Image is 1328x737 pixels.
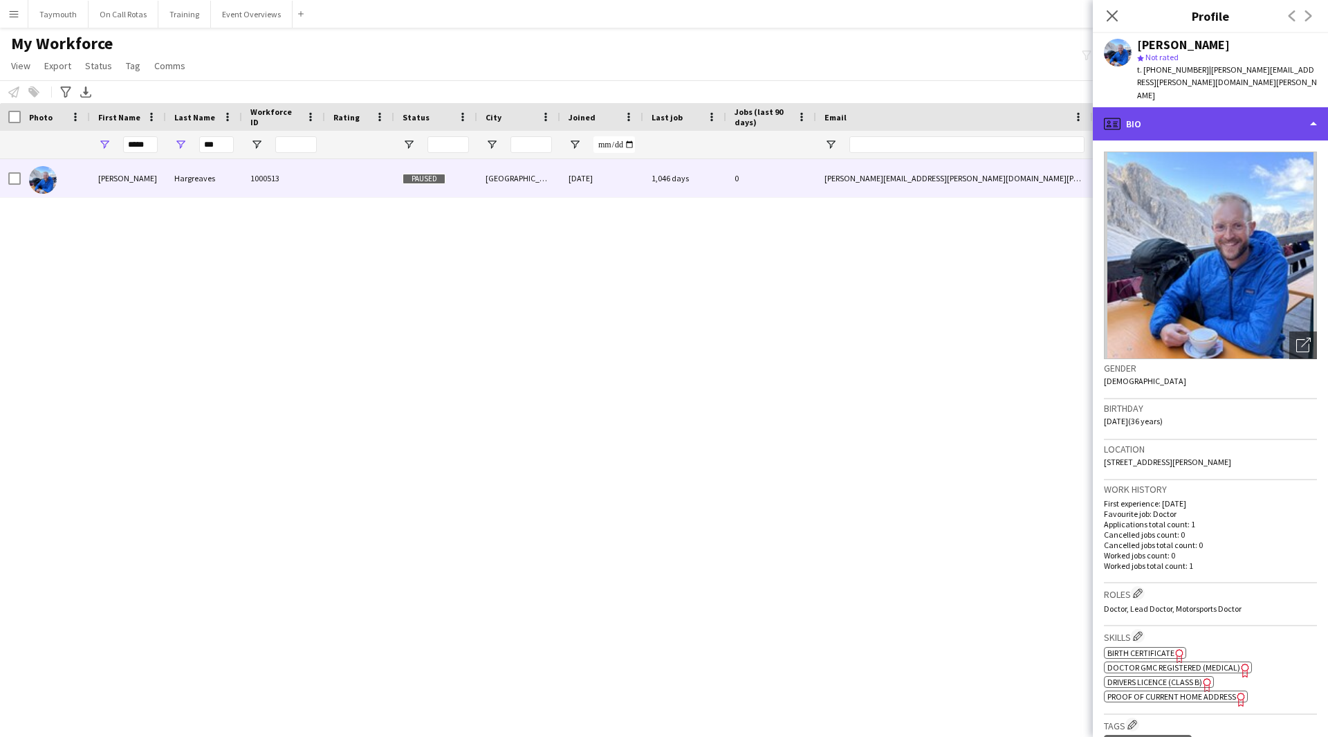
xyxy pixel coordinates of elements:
p: Applications total count: 1 [1104,519,1317,529]
span: [DEMOGRAPHIC_DATA] [1104,376,1186,386]
div: 0 [726,159,816,197]
span: Workforce ID [250,107,300,127]
img: Crew avatar or photo [1104,152,1317,359]
span: Export [44,60,71,72]
button: Event Overviews [211,1,293,28]
span: t. [PHONE_NUMBER] [1137,64,1209,75]
button: Taymouth [28,1,89,28]
span: Status [403,112,430,122]
p: Worked jobs total count: 1 [1104,561,1317,571]
app-action-btn: Advanced filters [57,84,74,100]
p: Worked jobs count: 0 [1104,550,1317,561]
h3: Roles [1104,586,1317,601]
span: Not rated [1145,52,1179,62]
div: 1000513 [242,159,325,197]
p: Cancelled jobs total count: 0 [1104,540,1317,550]
input: First Name Filter Input [123,136,158,153]
h3: Skills [1104,629,1317,644]
div: Hargreaves [166,159,242,197]
span: Email [824,112,847,122]
img: James Hargreaves [29,166,57,194]
span: Status [85,60,112,72]
button: Open Filter Menu [569,138,581,151]
h3: Birthday [1104,402,1317,415]
span: [STREET_ADDRESS][PERSON_NAME] [1104,457,1231,467]
input: Email Filter Input [849,136,1085,153]
span: Paused [403,174,445,184]
div: Open photos pop-in [1289,331,1317,359]
span: Last Name [174,112,215,122]
div: [GEOGRAPHIC_DATA] [477,159,560,197]
h3: Location [1104,443,1317,455]
input: City Filter Input [510,136,552,153]
p: Favourite job: Doctor [1104,509,1317,519]
button: Training [158,1,211,28]
span: Birth Certificate [1107,648,1174,658]
div: [PERSON_NAME][EMAIL_ADDRESS][PERSON_NAME][DOMAIN_NAME][PERSON_NAME] [816,159,1093,197]
span: Proof of Current Home Address [1107,691,1236,702]
button: On Call Rotas [89,1,158,28]
span: Joined [569,112,596,122]
button: Open Filter Menu [824,138,837,151]
button: Open Filter Menu [486,138,498,151]
span: Jobs (last 90 days) [735,107,791,127]
span: First Name [98,112,140,122]
span: My Workforce [11,33,113,54]
h3: Profile [1093,7,1328,25]
h3: Gender [1104,362,1317,374]
p: Cancelled jobs count: 0 [1104,529,1317,540]
span: Photo [29,112,53,122]
a: View [6,57,36,75]
button: Open Filter Menu [98,138,111,151]
a: Export [39,57,77,75]
input: Workforce ID Filter Input [275,136,317,153]
span: City [486,112,501,122]
a: Status [80,57,118,75]
span: [DATE] (36 years) [1104,416,1163,426]
div: Bio [1093,107,1328,140]
input: Joined Filter Input [593,136,635,153]
span: Comms [154,60,185,72]
span: Last job [652,112,683,122]
div: [PERSON_NAME] [90,159,166,197]
span: Tag [126,60,140,72]
div: [PERSON_NAME] [1137,39,1230,51]
span: Drivers Licence (Class B) [1107,677,1202,687]
span: Rating [333,112,360,122]
span: View [11,60,30,72]
h3: Tags [1104,718,1317,732]
input: Last Name Filter Input [199,136,234,153]
span: Doctor, Lead Doctor, Motorsports Doctor [1104,603,1242,614]
app-action-btn: Export XLSX [77,84,94,100]
a: Tag [120,57,146,75]
input: Status Filter Input [427,136,469,153]
span: Doctor GMC Registered (Medical) [1107,662,1240,673]
button: Open Filter Menu [250,138,263,151]
button: Open Filter Menu [174,138,187,151]
a: Comms [149,57,191,75]
div: 1,046 days [643,159,726,197]
span: | [PERSON_NAME][EMAIL_ADDRESS][PERSON_NAME][DOMAIN_NAME][PERSON_NAME] [1137,64,1317,100]
p: First experience: [DATE] [1104,498,1317,509]
button: Open Filter Menu [403,138,415,151]
div: [DATE] [560,159,643,197]
h3: Work history [1104,483,1317,495]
